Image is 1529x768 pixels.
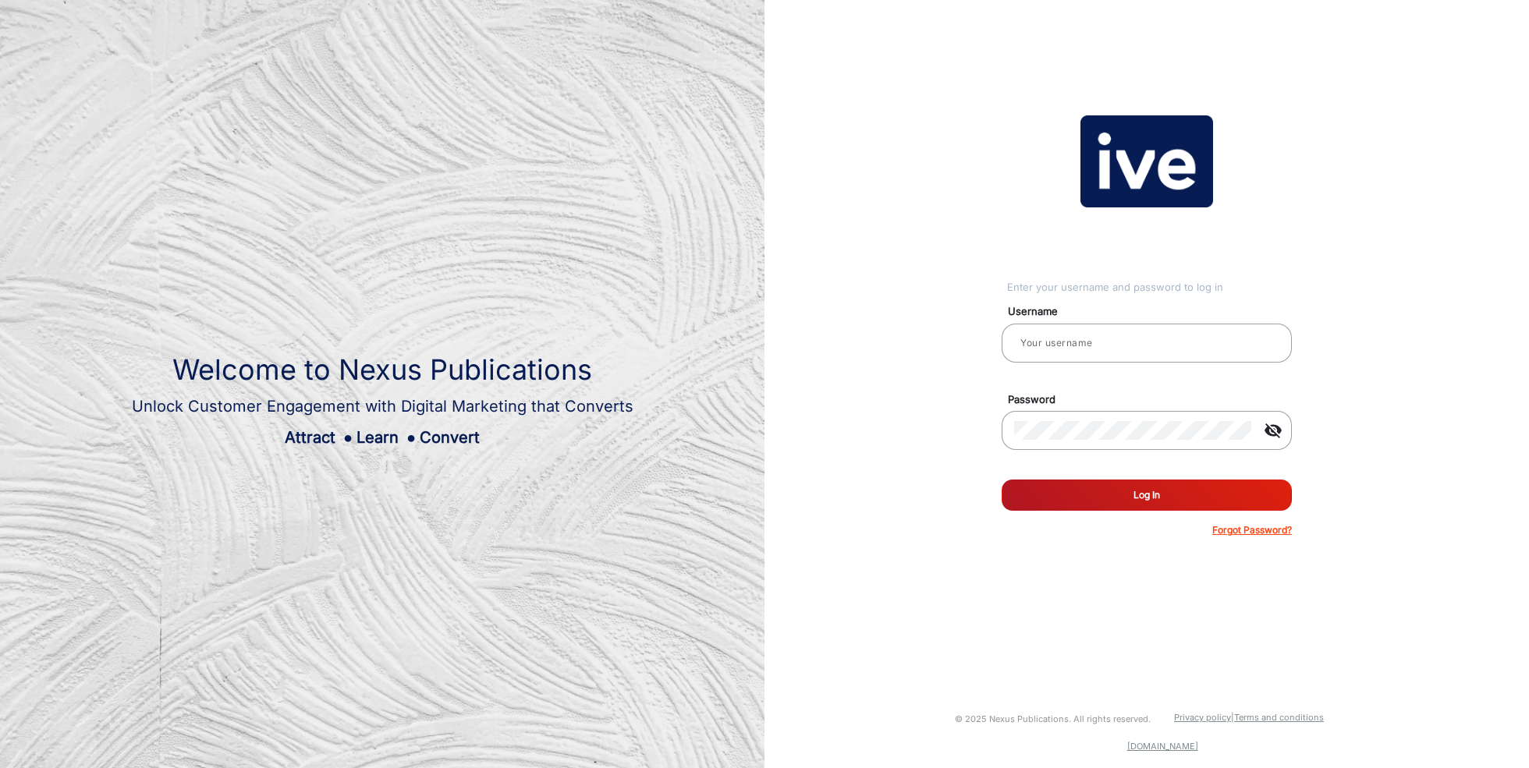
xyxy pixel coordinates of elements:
[1127,741,1198,752] a: [DOMAIN_NAME]
[1254,421,1292,440] mat-icon: visibility_off
[1231,712,1234,723] a: |
[132,395,633,418] div: Unlock Customer Engagement with Digital Marketing that Converts
[1212,523,1292,537] p: Forgot Password?
[1007,280,1292,296] div: Enter your username and password to log in
[343,428,353,447] span: ●
[996,304,1310,320] mat-label: Username
[1234,712,1324,723] a: Terms and conditions
[132,353,633,387] h1: Welcome to Nexus Publications
[996,392,1310,408] mat-label: Password
[1174,712,1231,723] a: Privacy policy
[1002,480,1292,511] button: Log In
[1014,334,1279,352] input: Your username
[1080,115,1213,207] img: vmg-logo
[132,426,633,449] div: Attract Learn Convert
[955,713,1151,724] small: © 2025 Nexus Publications. All rights reserved.
[406,428,416,447] span: ●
